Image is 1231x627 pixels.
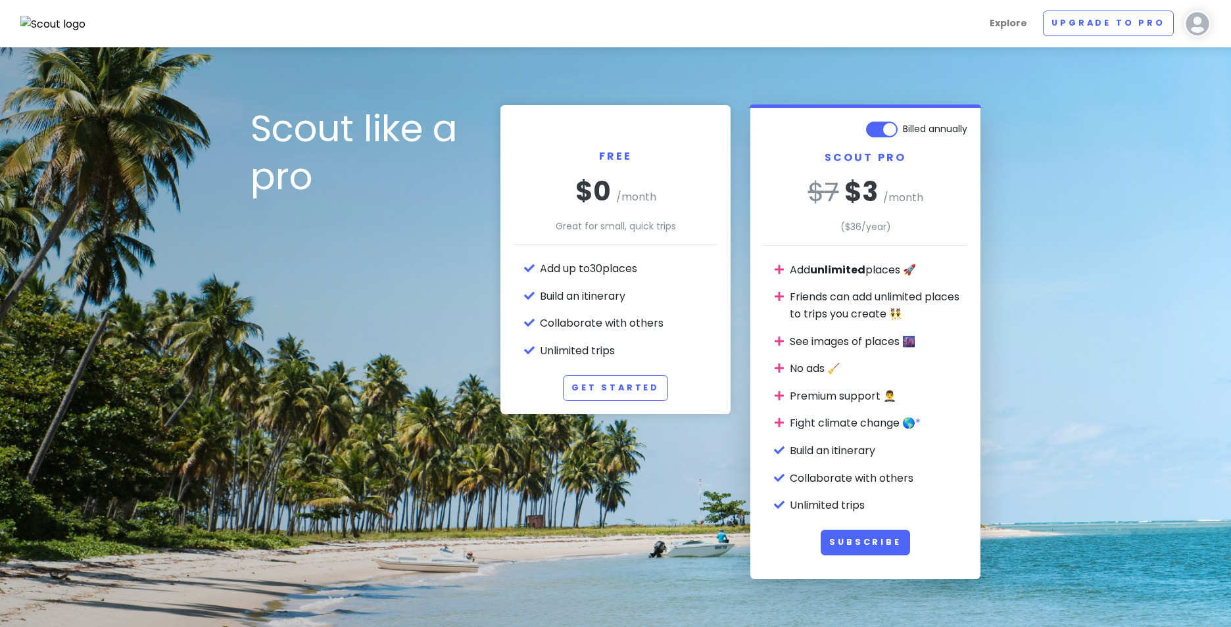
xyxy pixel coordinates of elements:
[790,415,967,432] li: Fight climate change
[763,220,967,234] p: ($ 36 /year)
[790,262,967,279] li: Add places 🚀
[540,288,717,305] li: Build an itinerary
[540,260,717,277] li: Add up to 30 places
[563,375,668,401] a: Get Started
[20,16,86,33] img: Scout logo
[903,122,967,136] span: Billed annually
[514,118,717,174] h2: Free
[790,333,967,350] li: See images of places 🌆
[540,315,717,332] li: Collaborate with others
[844,174,878,210] span: $ 3
[514,219,717,233] p: Great for small, quick trips
[808,174,839,210] del: $ 7
[790,289,967,322] li: Friends can add unlimited places to trips you create 👯
[790,442,967,459] li: Build an itinerary
[251,105,481,201] h1: Scout like a pro
[883,190,923,205] span: /month
[575,173,611,210] span: $0
[763,151,967,175] h2: Scout Pro
[790,360,967,377] li: No ads 🧹
[790,497,967,514] li: Unlimited trips
[616,189,656,204] span: /month
[1184,11,1211,37] img: User profile
[1043,11,1174,36] a: Upgrade to Pro
[821,530,910,555] button: Subscribe
[984,11,1032,36] a: Explore
[540,342,717,360] li: Unlimited trips
[810,262,865,277] strong: unlimited
[790,388,967,405] li: Premium support 🤵‍♂️
[790,470,967,487] li: Collaborate with others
